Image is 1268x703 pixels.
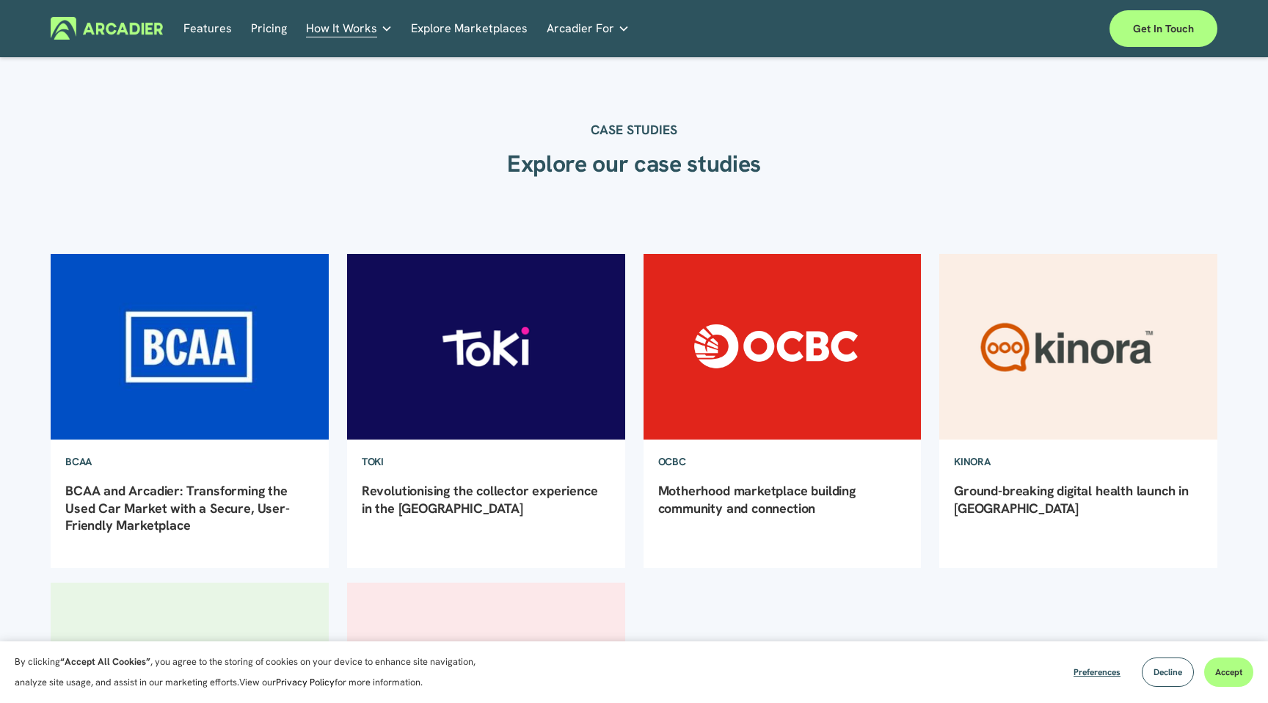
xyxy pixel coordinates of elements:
span: Decline [1154,666,1182,678]
span: Accept [1215,666,1242,678]
a: TOKI [347,440,398,483]
a: OCBC [644,440,701,483]
img: Motherhood marketplace building community and connection [642,252,922,440]
button: Decline [1142,658,1194,687]
a: folder dropdown [306,17,393,40]
img: Revolutionising the collector experience in the Philippines [346,252,626,440]
strong: CASE STUDIES [591,121,677,138]
img: Ground-breaking digital health launch in Australia [938,252,1218,440]
a: Get in touch [1109,10,1217,47]
span: Arcadier For [547,18,614,39]
a: Pricing [251,17,287,40]
span: How It Works [306,18,377,39]
a: Explore Marketplaces [411,17,528,40]
button: Preferences [1063,658,1132,687]
a: Privacy Policy [276,676,335,688]
strong: Explore our case studies [507,148,761,179]
strong: “Accept All Cookies” [60,655,150,668]
p: By clicking , you agree to the storing of cookies on your device to enhance site navigation, anal... [15,652,492,693]
a: Features [183,17,232,40]
a: folder dropdown [547,17,630,40]
span: Preferences [1074,666,1121,678]
a: BCAA [51,440,106,483]
img: BCAA and Arcadier: Transforming the Used Car Market with a Secure, User-Friendly Marketplace [49,252,329,440]
a: BCAA and Arcadier: Transforming the Used Car Market with a Secure, User-Friendly Marketplace [65,482,290,533]
a: Ground-breaking digital health launch in [GEOGRAPHIC_DATA] [954,482,1189,516]
img: Arcadier [51,17,163,40]
a: Motherhood marketplace building community and connection [658,482,856,516]
a: Revolutionising the collector experience in the [GEOGRAPHIC_DATA] [362,482,598,516]
button: Accept [1204,658,1253,687]
a: Kinora [939,440,1005,483]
